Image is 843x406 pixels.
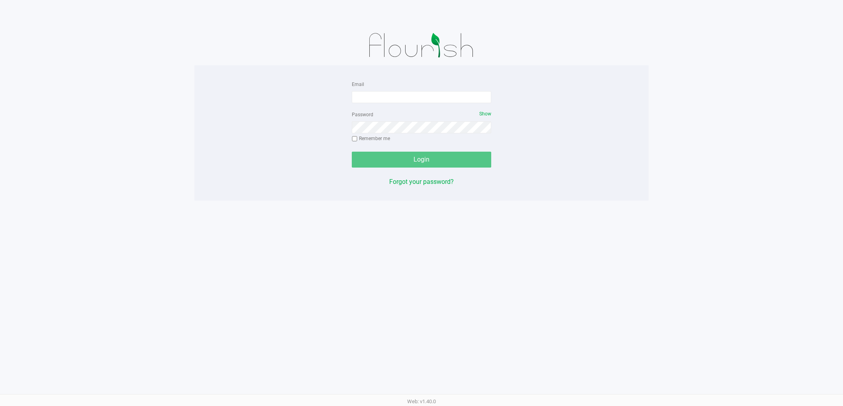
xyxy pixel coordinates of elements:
label: Remember me [352,135,390,142]
span: Show [479,111,491,117]
button: Forgot your password? [389,177,454,187]
label: Email [352,81,364,88]
input: Remember me [352,136,357,142]
label: Password [352,111,373,118]
span: Web: v1.40.0 [407,398,436,404]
